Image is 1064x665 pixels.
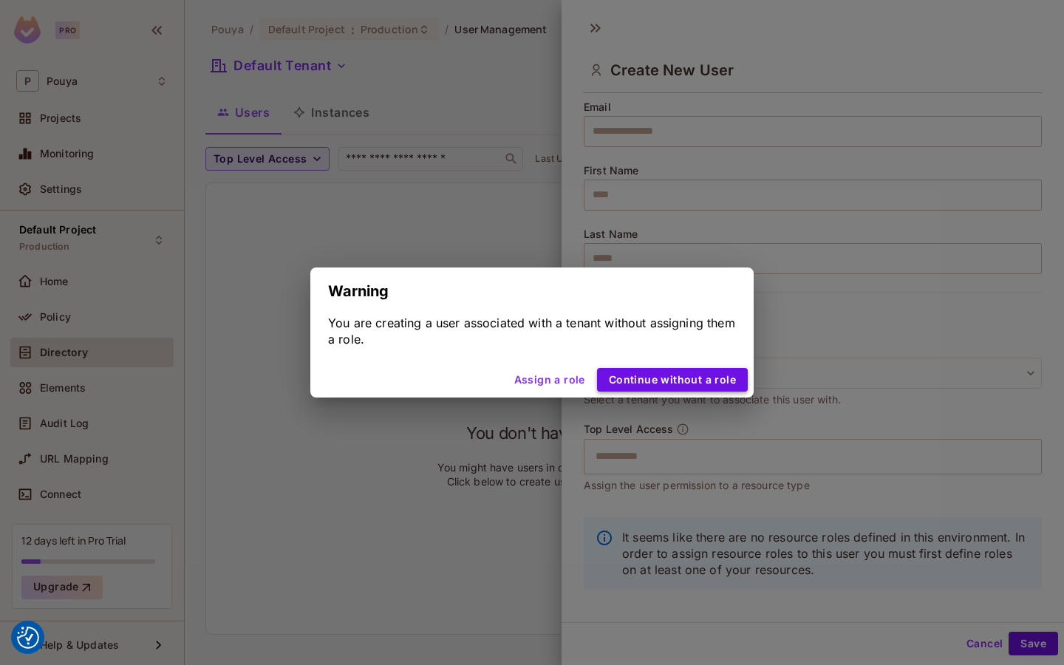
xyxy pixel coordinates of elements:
div: You are creating a user associated with a tenant without assigning them a role. [328,315,736,347]
button: Continue without a role [597,368,748,392]
img: Revisit consent button [17,627,39,649]
button: Consent Preferences [17,627,39,649]
h2: Warning [310,267,754,315]
button: Assign a role [508,368,591,392]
